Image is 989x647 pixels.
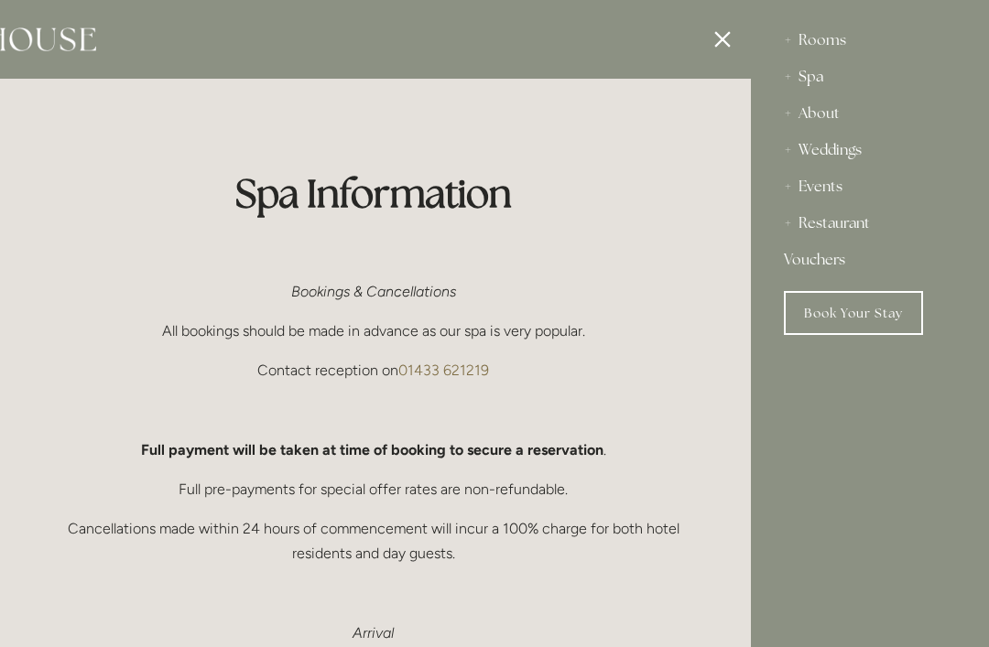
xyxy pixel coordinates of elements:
[784,59,956,95] div: Spa
[784,205,956,242] div: Restaurant
[784,95,956,132] div: About
[784,132,956,168] div: Weddings
[784,168,956,205] div: Events
[784,291,923,335] a: Book Your Stay
[784,242,956,278] a: Vouchers
[784,22,956,59] div: Rooms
